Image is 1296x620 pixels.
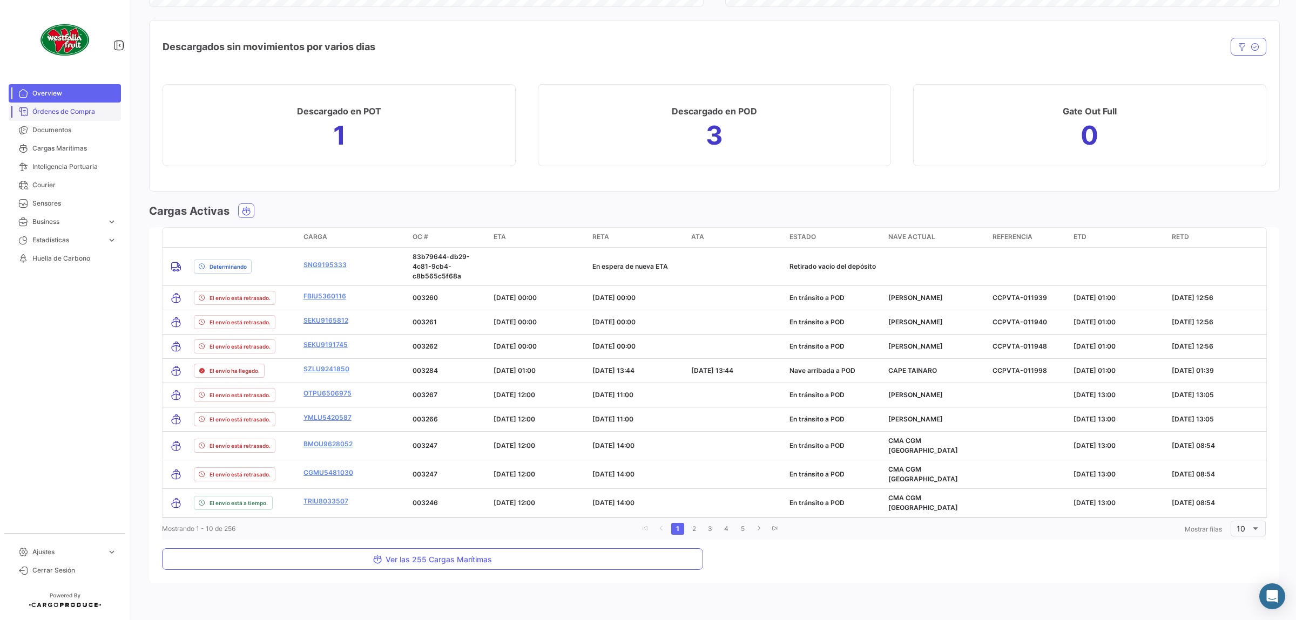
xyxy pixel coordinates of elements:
span: En tránsito a POD [789,391,845,399]
span: [DATE] 01:00 [1074,294,1116,302]
a: Documentos [9,121,121,139]
span: expand_more [107,235,117,245]
span: Cerrar Sesión [32,566,117,575]
datatable-header-cell: Nave actual [884,228,988,247]
a: Órdenes de Compra [9,103,121,121]
span: El envío está a tiempo. [210,499,268,507]
a: go to last page [768,523,781,535]
a: TRIU8033507 [303,496,348,506]
p: 003266 [413,414,485,424]
li: page 2 [686,520,702,538]
datatable-header-cell: ETA [489,228,588,247]
span: Cargas Marítimas [32,144,117,153]
span: [DATE] 00:00 [494,342,537,350]
span: [DATE] 11:00 [592,391,633,399]
p: CMA CGM [GEOGRAPHIC_DATA] [888,436,984,455]
a: 4 [720,523,733,535]
span: En tránsito a POD [789,415,845,423]
a: OTPU6506975 [303,389,352,398]
a: go to first page [639,523,652,535]
span: [DATE] 12:00 [494,391,535,399]
li: page 3 [702,520,718,538]
span: ETA [494,232,506,242]
p: CMA CGM [GEOGRAPHIC_DATA] [888,465,984,484]
span: [DATE] 14:00 [592,499,634,507]
a: Inteligencia Portuaria [9,158,121,176]
span: expand_more [107,547,117,557]
h3: Descargado en POT [297,104,381,119]
span: [DATE] 13:05 [1172,415,1214,423]
span: El envío está retrasado. [210,470,271,479]
a: 5 [736,523,749,535]
span: [DATE] 12:56 [1172,342,1213,350]
img: client-50.png [38,13,92,67]
span: [DATE] 13:00 [1074,499,1116,507]
h4: Descargados sin movimientos por varios dias [163,39,375,54]
span: Referencia [993,232,1032,242]
datatable-header-cell: Estado [785,228,884,247]
span: RETA [592,232,609,242]
span: Nave actual [888,232,935,242]
a: CGMU5481030 [303,468,353,478]
span: Retirado vacío del depósito [789,262,876,270]
span: [DATE] 12:00 [494,470,535,478]
a: Courier [9,176,121,194]
datatable-header-cell: RETA [588,228,687,247]
span: [DATE] 08:54 [1172,499,1215,507]
datatable-header-cell: delayStatus [190,228,299,247]
span: Ajustes [32,547,103,557]
span: Carga [303,232,327,242]
p: [PERSON_NAME] [888,293,984,303]
div: Abrir Intercom Messenger [1259,583,1285,609]
span: [DATE] 11:00 [592,415,633,423]
p: 003261 [413,317,485,327]
datatable-header-cell: Referencia [988,228,1069,247]
span: Estado [789,232,816,242]
span: 10 [1237,524,1245,533]
p: [PERSON_NAME] [888,317,984,327]
span: El envío está retrasado. [210,318,271,326]
a: SZLU9241850 [303,364,349,374]
span: OC # [413,232,428,242]
span: [DATE] 13:00 [1074,391,1116,399]
p: [PERSON_NAME] [888,342,984,351]
a: 2 [687,523,700,535]
span: En espera de nueva ETA [592,262,668,270]
h3: Gate Out Full [1063,104,1117,119]
span: [DATE] 01:00 [1074,366,1116,374]
span: [DATE] 01:00 [494,366,536,374]
span: Mostrando 1 - 10 de 256 [162,524,235,533]
span: [DATE] 13:44 [691,366,733,374]
span: [DATE] 12:00 [494,415,535,423]
p: 003246 [413,498,485,508]
a: go to next page [752,523,765,535]
datatable-header-cell: transportMode [163,228,190,247]
span: En tránsito a POD [789,342,845,350]
span: Business [32,217,103,227]
span: En tránsito a POD [789,441,845,449]
span: [DATE] 00:00 [494,318,537,326]
a: SEKU9191745 [303,340,348,350]
datatable-header-cell: ETD [1069,228,1168,247]
h3: Cargas Activas [149,203,230,219]
span: El envío está retrasado. [210,294,271,302]
span: [DATE] 12:56 [1172,294,1213,302]
span: [DATE] 00:00 [592,294,636,302]
span: ETD [1074,232,1086,242]
span: ATA [691,232,704,242]
span: [DATE] 13:00 [1074,441,1116,449]
h1: 1 [333,127,346,144]
a: Overview [9,84,121,103]
a: go to previous page [655,523,668,535]
span: Ver las 255 Cargas Marítimas [373,555,492,564]
a: Cargas Marítimas [9,139,121,158]
span: Documentos [32,125,117,135]
a: SEKU9165812 [303,316,348,325]
span: [DATE] 14:00 [592,470,634,478]
span: [DATE] 01:00 [1074,318,1116,326]
a: 1 [671,523,684,535]
p: 003284 [413,366,485,376]
span: Inteligencia Portuaria [32,162,117,172]
h1: 3 [706,127,723,144]
li: page 1 [670,520,686,538]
